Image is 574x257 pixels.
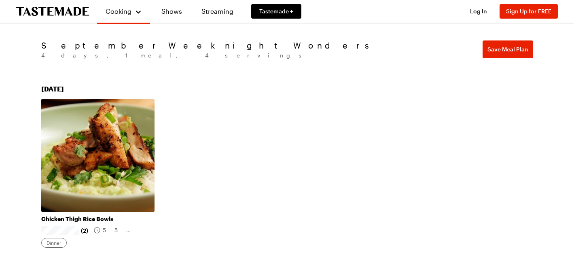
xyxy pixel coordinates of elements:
[41,40,374,50] h1: September Weeknight Wonders
[487,45,528,53] span: Save Meal Plan
[41,52,310,59] span: 4 days , 1 meal , 4 servings
[105,3,142,19] button: Cooking
[259,7,293,15] span: Tastemade +
[251,4,301,19] a: Tastemade +
[506,8,551,15] span: Sign Up for FREE
[41,215,155,223] a: Chicken Thigh Rice Bowls
[41,85,64,93] span: [DATE]
[483,40,533,58] button: Save Meal Plan
[470,8,487,15] span: Log In
[500,4,558,19] button: Sign Up for FREE
[462,7,495,15] button: Log In
[16,7,89,16] a: To Tastemade Home Page
[106,7,131,15] span: Cooking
